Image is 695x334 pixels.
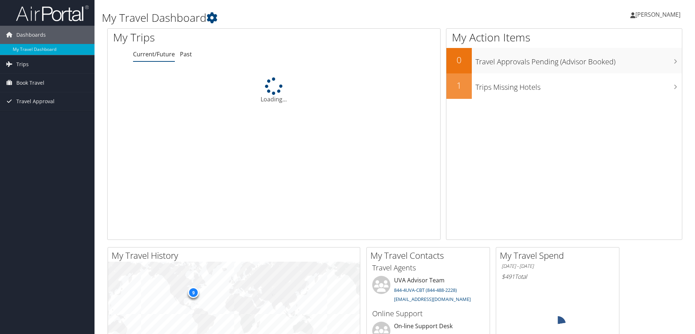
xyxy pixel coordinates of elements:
[394,287,457,293] a: 844-4UVA-CBT (844-488-2228)
[16,92,55,110] span: Travel Approval
[16,74,44,92] span: Book Travel
[16,5,89,22] img: airportal-logo.png
[369,276,488,306] li: UVA Advisor Team
[112,249,360,262] h2: My Travel History
[446,30,682,45] h1: My Action Items
[446,79,472,92] h2: 1
[502,273,614,281] h6: Total
[446,48,682,73] a: 0Travel Approvals Pending (Advisor Booked)
[475,53,682,67] h3: Travel Approvals Pending (Advisor Booked)
[372,263,484,273] h3: Travel Agents
[180,50,192,58] a: Past
[16,55,29,73] span: Trips
[475,79,682,92] h3: Trips Missing Hotels
[446,54,472,66] h2: 0
[108,77,440,104] div: Loading...
[500,249,619,262] h2: My Travel Spend
[133,50,175,58] a: Current/Future
[372,309,484,319] h3: Online Support
[502,263,614,270] h6: [DATE] - [DATE]
[370,249,490,262] h2: My Travel Contacts
[635,11,680,19] span: [PERSON_NAME]
[630,4,688,25] a: [PERSON_NAME]
[394,296,471,302] a: [EMAIL_ADDRESS][DOMAIN_NAME]
[188,287,199,298] div: 9
[502,273,515,281] span: $491
[16,26,46,44] span: Dashboards
[113,30,296,45] h1: My Trips
[446,73,682,99] a: 1Trips Missing Hotels
[102,10,493,25] h1: My Travel Dashboard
